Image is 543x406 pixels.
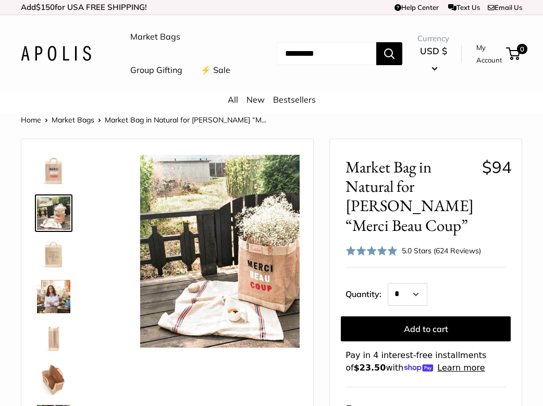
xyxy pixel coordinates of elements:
button: USD $ [417,43,449,76]
span: Currency [417,31,449,46]
img: Market Bag in Natural for Clare V. “Merci Beau Coup” [37,196,70,230]
div: 5.0 Stars (624 Reviews) [345,243,481,258]
img: description_Clare V in her CA studio [37,280,70,313]
a: 0 [507,47,520,60]
a: description_Exclusive Collab with Clare V [35,153,72,190]
button: Add to cart [341,316,511,341]
nav: Breadcrumb [21,113,266,127]
label: Quantity: [345,280,388,306]
img: description_Spacious inner area with room for everything. [37,363,70,397]
a: New [246,94,265,105]
span: $150 [36,2,55,12]
a: Email Us [488,3,522,11]
a: Market Bag in Natural for Clare V. “Merci Beau Coup” [35,194,72,232]
a: Group Gifting [130,63,182,78]
a: ⚡️ Sale [201,63,230,78]
a: Home [21,115,41,125]
a: Help Center [394,3,439,11]
button: Search [376,42,402,65]
a: Bestsellers [273,94,316,105]
a: description_Seal of authenticity printed on the backside of every bag. [35,236,72,274]
a: Market Bag in Natural for Clare V. “Merci Beau Coup” [35,319,72,357]
input: Search... [277,42,376,65]
img: description_Seal of authenticity printed on the backside of every bag. [37,238,70,272]
img: Market Bag in Natural for Clare V. “Merci Beau Coup” [37,322,70,355]
a: My Account [476,41,502,67]
a: description_Spacious inner area with room for everything. [35,361,72,399]
img: description_Exclusive Collab with Clare V [37,155,70,188]
span: USD $ [420,45,447,56]
a: Text Us [448,3,480,11]
span: Market Bag in Natural for [PERSON_NAME] “Merci Beau Coup” [345,157,474,235]
img: Apolis [21,46,91,61]
span: Market Bag in Natural for [PERSON_NAME] “M... [105,115,266,125]
a: Market Bags [52,115,94,125]
a: description_Clare V in her CA studio [35,278,72,315]
a: Market Bags [130,29,180,45]
span: $94 [482,157,512,177]
span: 0 [517,44,527,54]
img: Market Bag in Natural for Clare V. “Merci Beau Coup” [140,155,333,348]
a: All [228,94,238,105]
div: 5.0 Stars (624 Reviews) [402,245,481,256]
